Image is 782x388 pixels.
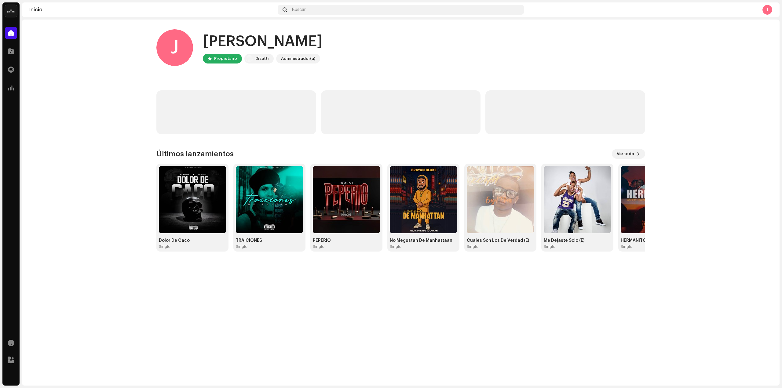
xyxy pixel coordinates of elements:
div: Single [621,244,632,249]
div: [PERSON_NAME] [203,32,323,51]
img: 72fbaae0-653c-4f76-82ce-a6c4df21c47d [159,166,226,233]
img: 02a7c2d3-3c89-4098-b12f-2ff2945c95ee [5,5,17,17]
img: a8f7f09c-5da0-4ecf-9dc5-9f5a21a5b8cc [313,166,380,233]
button: Ver todo [612,149,645,159]
div: HERMANITOS [621,238,688,243]
div: PEPERIO [313,238,380,243]
div: Administrador(a) [281,55,315,62]
div: Single [236,244,247,249]
div: Me Dejaste Solo (E) [544,238,611,243]
img: fbac9466-eff7-4dfd-b62f-c2f7d769e0e2 [621,166,688,233]
img: f5a899b2-ec46-4656-ac4d-6e5650f2de93 [544,166,611,233]
h3: Últimos lanzamientos [156,149,234,159]
div: Propietario [214,55,237,62]
div: J [156,29,193,66]
img: 5beb65d3-84b3-44c7-8419-250d795afa40 [236,166,303,233]
span: Ver todo [617,148,634,160]
img: 4cfb783f-4f99-440b-a7cc-1e227cc5f536 [467,166,534,233]
div: Inicio [29,7,275,12]
span: Buscar [292,7,306,12]
div: TRAICIONES [236,238,303,243]
div: No Megustan De Manhattaan [390,238,457,243]
div: Single [467,244,478,249]
div: J [762,5,772,15]
div: Cuales Son Los De Verdad (E) [467,238,534,243]
div: Dolor De Caco [159,238,226,243]
div: Single [313,244,324,249]
div: Single [159,244,170,249]
div: Single [544,244,555,249]
img: 02a7c2d3-3c89-4098-b12f-2ff2945c95ee [246,55,253,62]
div: Single [390,244,401,249]
div: Disetti [255,55,269,62]
img: b9558934-708a-4e11-9824-d4bb81e67520 [390,166,457,233]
